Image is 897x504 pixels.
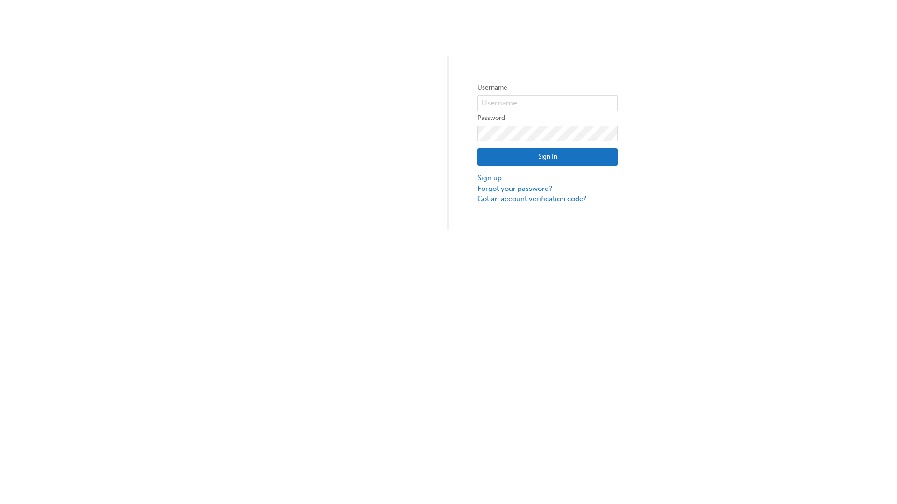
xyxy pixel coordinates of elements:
[477,82,618,93] label: Username
[477,194,618,204] a: Got an account verification code?
[477,112,618,124] label: Password
[477,183,618,194] a: Forgot your password?
[477,95,618,111] input: Username
[477,173,618,183] a: Sign up
[477,148,618,166] button: Sign In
